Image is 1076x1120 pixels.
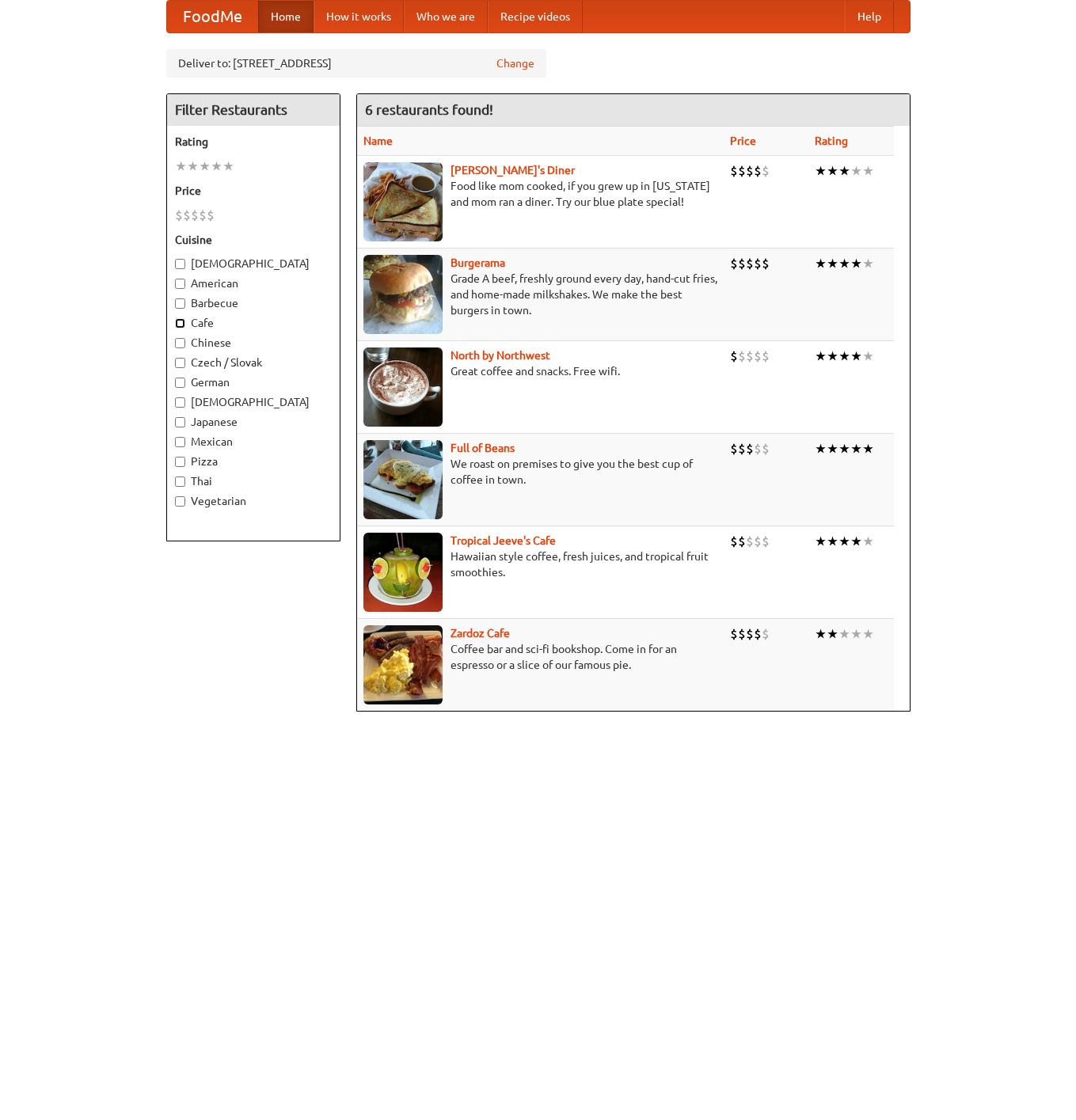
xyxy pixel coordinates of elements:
[746,625,754,643] li: $
[730,255,738,272] li: $
[175,454,332,469] label: Pizza
[815,135,848,147] a: Rating
[207,207,215,224] li: $
[850,440,862,457] li: ★
[363,641,717,673] p: Coffee bar and sci-fi bookshop. Come in for an espresso or a slice of our famous pie.
[762,255,770,272] li: $
[175,378,185,388] input: German
[211,158,222,175] li: ★
[850,162,862,180] li: ★
[738,440,746,457] li: $
[815,625,827,643] li: ★
[815,347,827,365] li: ★
[363,162,443,241] img: sallys.jpg
[827,255,838,272] li: ★
[488,1,583,32] a: Recipe videos
[730,533,738,550] li: $
[451,256,505,269] a: Burgerama
[815,162,827,180] li: ★
[175,279,185,289] input: American
[730,347,738,365] li: $
[363,363,717,379] p: Great coffee and snacks. Free wifi.
[175,275,332,291] label: American
[762,162,770,180] li: $
[175,355,332,370] label: Czech / Slovak
[363,255,443,334] img: burgerama.jpg
[258,1,314,32] a: Home
[730,625,738,643] li: $
[199,207,207,224] li: $
[175,259,185,269] input: [DEMOGRAPHIC_DATA]
[175,232,332,248] h5: Cuisine
[827,440,838,457] li: ★
[451,164,575,177] b: [PERSON_NAME]'s Diner
[199,158,211,175] li: ★
[746,533,754,550] li: $
[754,625,762,643] li: $
[183,207,191,224] li: $
[175,183,332,199] h5: Price
[850,255,862,272] li: ★
[175,256,332,271] label: [DEMOGRAPHIC_DATA]
[850,533,862,550] li: ★
[363,347,443,427] img: north.jpg
[754,440,762,457] li: $
[175,394,332,410] label: [DEMOGRAPHIC_DATA]
[862,533,874,550] li: ★
[175,476,185,487] input: Thai
[815,440,827,457] li: ★
[838,162,850,180] li: ★
[451,442,515,454] a: Full of Beans
[746,162,754,180] li: $
[762,347,770,365] li: $
[175,318,185,328] input: Cafe
[451,349,550,362] a: North by Northwest
[850,347,862,365] li: ★
[167,1,258,32] a: FoodMe
[838,533,850,550] li: ★
[850,625,862,643] li: ★
[738,533,746,550] li: $
[754,255,762,272] li: $
[746,255,754,272] li: $
[175,335,332,351] label: Chinese
[175,134,332,150] h5: Rating
[175,358,185,368] input: Czech / Slovak
[175,207,183,224] li: $
[175,493,332,509] label: Vegetarian
[187,158,199,175] li: ★
[862,347,874,365] li: ★
[754,347,762,365] li: $
[862,162,874,180] li: ★
[451,627,510,640] a: Zardoz Cafe
[730,162,738,180] li: $
[175,298,185,309] input: Barbecue
[222,158,234,175] li: ★
[363,271,717,318] p: Grade A beef, freshly ground every day, hand-cut fries, and home-made milkshakes. We make the bes...
[363,456,717,488] p: We roast on premises to give you the best cup of coffee in town.
[363,533,443,612] img: jeeves.jpg
[175,295,332,311] label: Barbecue
[496,55,534,71] a: Change
[365,102,493,117] ng-pluralize: 6 restaurants found!
[175,417,185,427] input: Japanese
[175,414,332,430] label: Japanese
[175,496,185,507] input: Vegetarian
[175,315,332,331] label: Cafe
[738,162,746,180] li: $
[746,347,754,365] li: $
[762,625,770,643] li: $
[175,434,332,450] label: Mexican
[451,534,556,547] a: Tropical Jeeve's Cafe
[762,533,770,550] li: $
[191,207,199,224] li: $
[730,440,738,457] li: $
[363,135,393,147] a: Name
[838,440,850,457] li: ★
[175,158,187,175] li: ★
[838,255,850,272] li: ★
